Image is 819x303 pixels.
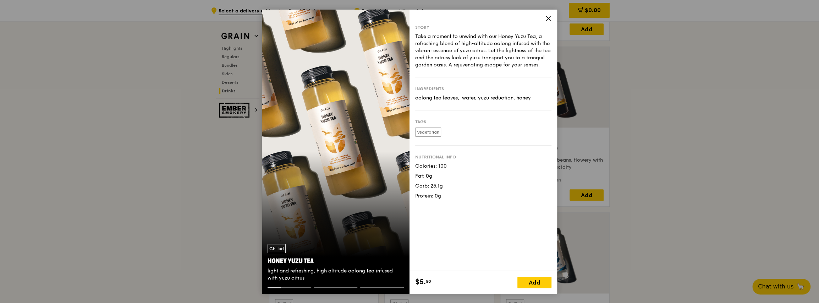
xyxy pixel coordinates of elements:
[415,183,551,190] div: Carb: 25.1g
[415,94,551,102] div: oolong tea leaves, water, yuzu reduction, honey
[415,193,551,200] div: Protein: 0g
[268,267,404,282] div: light and refreshing, high altitude oolong tea infused with yuzu citrus
[415,154,551,160] div: Nutritional info
[415,128,441,137] label: Vegetarian
[426,278,431,284] span: 50
[415,25,551,30] div: Story
[415,119,551,125] div: Tags
[415,86,551,92] div: Ingredients
[415,163,551,170] div: Calories: 100
[268,256,404,266] div: Honey Yuzu Tea
[415,173,551,180] div: Fat: 0g
[517,277,551,288] div: Add
[415,277,426,287] span: $5.
[268,244,286,253] div: Chilled
[415,33,551,69] div: Take a moment to unwind with our Honey Yuzu Tea, a refreshing blend of high-altitude oolong infus...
